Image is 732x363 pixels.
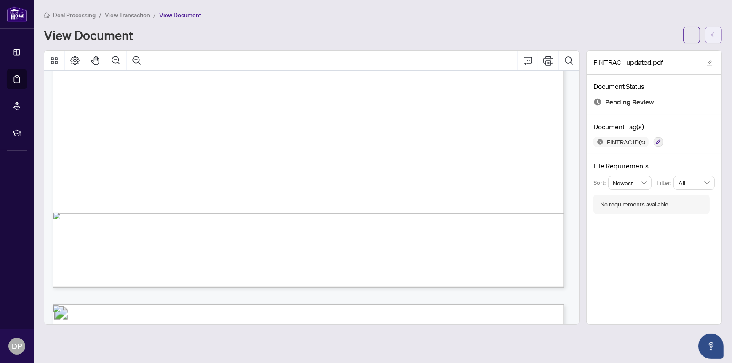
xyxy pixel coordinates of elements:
span: DP [12,340,22,352]
h4: Document Status [593,81,715,91]
span: Pending Review [605,96,654,108]
span: All [679,176,710,189]
span: FINTRAC - updated.pdf [593,57,663,67]
span: View Document [159,11,201,19]
span: FINTRAC ID(s) [604,139,649,145]
li: / [153,10,156,20]
h4: Document Tag(s) [593,122,715,132]
div: No requirements available [600,200,668,209]
span: Newest [613,176,647,189]
img: Status Icon [593,137,604,147]
span: home [44,12,50,18]
img: Document Status [593,98,602,106]
span: Deal Processing [53,11,96,19]
span: View Transaction [105,11,150,19]
span: ellipsis [689,32,695,38]
button: Open asap [698,334,724,359]
img: logo [7,6,27,22]
h1: View Document [44,28,133,42]
h4: File Requirements [593,161,715,171]
li: / [99,10,102,20]
span: edit [707,60,713,66]
p: Sort: [593,178,608,187]
p: Filter: [657,178,673,187]
span: arrow-left [711,32,716,38]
